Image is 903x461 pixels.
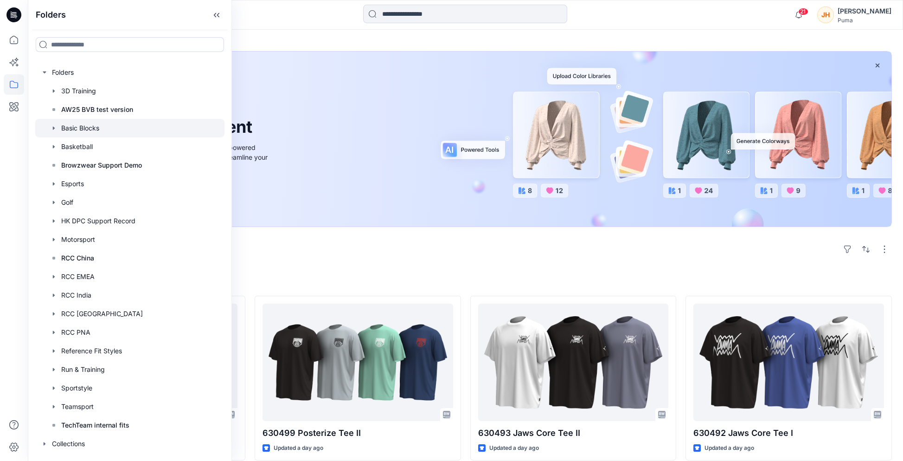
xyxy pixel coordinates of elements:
[61,104,133,115] p: AW25 BVB test version
[274,443,323,453] p: Updated a day ago
[798,8,808,15] span: 21
[489,443,539,453] p: Updated a day ago
[838,6,891,17] div: [PERSON_NAME]
[478,304,669,421] a: 630493 Jaws Core Tee II
[704,443,754,453] p: Updated a day ago
[817,6,834,23] div: JH
[61,420,129,431] p: TechTeam internal fits
[478,427,669,440] p: 630493 Jaws Core Tee II
[61,160,142,171] p: Browzwear Support Demo
[693,427,884,440] p: 630492 Jaws Core Tee I
[61,253,94,264] p: RCC China
[39,275,892,286] h4: Styles
[263,427,453,440] p: 630499 Posterize Tee II
[263,304,453,421] a: 630499 Posterize Tee II
[838,17,891,24] div: Puma
[693,304,884,421] a: 630492 Jaws Core Tee I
